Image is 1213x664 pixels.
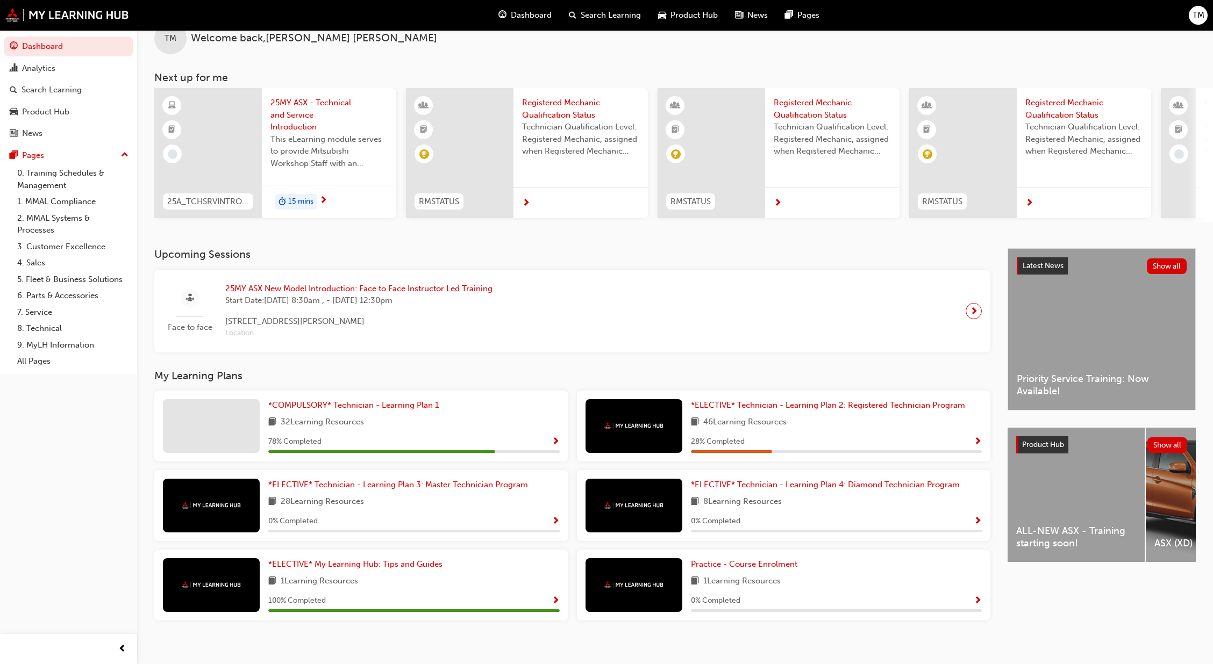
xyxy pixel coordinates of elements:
[10,107,18,117] span: car-icon
[10,151,18,161] span: pages-icon
[163,278,982,344] a: Face to face25MY ASX New Model Introduction: Face to Face Instructor Led TrainingStart Date:[DATE...
[13,287,133,304] a: 6. Parts & Accessories
[974,517,982,526] span: Show Progress
[22,84,82,96] div: Search Learning
[225,294,493,307] span: Start Date: [DATE] 8:30am , - [DATE] 12:30pm
[13,304,133,321] a: 7. Service
[281,495,364,509] span: 28 Learning Resources
[182,502,241,509] img: mmal
[1008,428,1145,562] a: ALL-NEW ASX - Training starting soon!
[774,97,891,121] span: Registered Mechanic Qualification Status
[167,196,249,208] span: 25A_TCHSRVINTRO_M
[420,99,427,113] span: learningResourceType_INSTRUCTOR_LED-icon
[1025,121,1143,157] span: Technician Qualification Level: Registered Mechanic, assigned when Registered Mechanic modules ha...
[560,4,650,26] a: search-iconSearch Learning
[974,594,982,608] button: Show Progress
[552,596,560,606] span: Show Progress
[4,80,133,100] a: Search Learning
[225,283,493,295] span: 25MY ASX New Model Introduction: Face to Face Instructor Led Training
[726,4,776,26] a: news-iconNews
[268,559,443,569] span: *ELECTIVE* My Learning Hub: Tips and Guides
[22,62,55,75] div: Analytics
[552,437,560,447] span: Show Progress
[672,99,679,113] span: learningResourceType_INSTRUCTOR_LED-icon
[1175,99,1182,113] span: people-icon
[288,196,313,208] span: 15 mins
[490,4,560,26] a: guage-iconDashboard
[670,196,711,208] span: RMSTATUS
[604,502,663,509] img: mmal
[268,479,532,491] a: *ELECTIVE* Technician - Learning Plan 3: Master Technician Program
[974,435,982,449] button: Show Progress
[650,4,726,26] a: car-iconProduct Hub
[406,88,648,218] a: RMSTATUSRegistered Mechanic Qualification StatusTechnician Qualification Level: Registered Mechan...
[186,292,194,305] span: sessionType_FACE_TO_FACE-icon
[13,193,133,210] a: 1. MMAL Compliance
[1147,437,1188,453] button: Show all
[691,595,740,607] span: 0 % Completed
[785,9,793,22] span: pages-icon
[154,370,990,382] h3: My Learning Plans
[419,196,459,208] span: RMSTATUS
[268,575,276,588] span: book-icon
[13,320,133,337] a: 8. Technical
[121,148,129,162] span: up-icon
[569,9,576,22] span: search-icon
[13,271,133,288] a: 5. Fleet & Business Solutions
[552,517,560,526] span: Show Progress
[182,581,241,588] img: mmal
[1193,9,1204,21] span: TM
[974,596,982,606] span: Show Progress
[165,32,176,45] span: TM
[270,133,388,170] span: This eLearning module serves to provide Mitsubishi Workshop Staff with an introduction to the 25M...
[691,436,745,448] span: 28 % Completed
[691,558,802,571] a: Practice - Course Enrolment
[268,558,447,571] a: *ELECTIVE* My Learning Hub: Tips and Guides
[319,196,327,206] span: next-icon
[923,123,931,137] span: booktick-icon
[168,99,176,113] span: learningResourceType_ELEARNING-icon
[1175,123,1182,137] span: booktick-icon
[13,165,133,193] a: 0. Training Schedules & Management
[1174,149,1184,159] span: learningRecordVerb_NONE-icon
[1008,248,1196,410] a: Latest NewsShow allPriority Service Training: Now Available!
[13,255,133,271] a: 4. Sales
[922,196,962,208] span: RMSTATUS
[279,195,286,209] span: duration-icon
[974,515,982,528] button: Show Progress
[974,437,982,447] span: Show Progress
[4,34,133,146] button: DashboardAnalyticsSearch LearningProduct HubNews
[225,327,493,340] span: Location
[281,416,364,429] span: 32 Learning Resources
[703,416,787,429] span: 46 Learning Resources
[163,321,217,334] span: Face to face
[703,575,781,588] span: 1 Learning Resources
[168,123,176,137] span: booktick-icon
[4,124,133,143] a: News
[691,479,964,491] a: *ELECTIVE* Technician - Learning Plan 4: Diamond Technician Program
[281,575,358,588] span: 1 Learning Resources
[268,480,528,489] span: *ELECTIVE* Technician - Learning Plan 3: Master Technician Program
[270,97,388,133] span: 25MY ASX - Technical and Service Introduction
[4,146,133,165] button: Pages
[154,88,396,218] a: 25A_TCHSRVINTRO_M25MY ASX - Technical and Service IntroductionThis eLearning module serves to pro...
[923,99,931,113] span: learningResourceType_INSTRUCTOR_LED-icon
[168,149,177,159] span: learningRecordVerb_NONE-icon
[691,400,965,410] span: *ELECTIVE* Technician - Learning Plan 2: Registered Technician Program
[691,515,740,528] span: 0 % Completed
[552,435,560,449] button: Show Progress
[13,239,133,255] a: 3. Customer Excellence
[10,129,18,139] span: news-icon
[1016,436,1187,453] a: Product HubShow all
[522,97,639,121] span: Registered Mechanic Qualification Status
[658,88,900,218] a: RMSTATUSRegistered Mechanic Qualification StatusTechnician Qualification Level: Registered Mechan...
[1017,257,1187,275] a: Latest NewsShow all
[691,495,699,509] span: book-icon
[4,102,133,122] a: Product Hub
[670,9,718,21] span: Product Hub
[498,9,506,22] span: guage-icon
[1017,373,1187,397] span: Priority Service Training: Now Available!
[191,32,437,45] span: Welcome back , [PERSON_NAME] [PERSON_NAME]
[671,149,681,159] span: learningRecordVerb_ACHIEVE-icon
[22,149,44,162] div: Pages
